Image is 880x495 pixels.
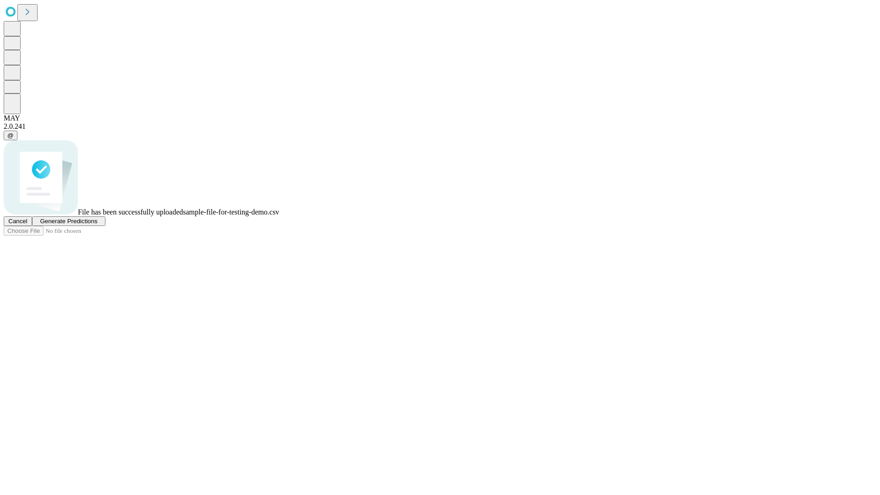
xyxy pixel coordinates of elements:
span: Generate Predictions [40,218,97,225]
button: Generate Predictions [32,216,105,226]
span: Cancel [8,218,27,225]
button: @ [4,131,17,140]
div: MAY [4,114,876,122]
span: sample-file-for-testing-demo.csv [183,208,279,216]
span: @ [7,132,14,139]
span: File has been successfully uploaded [78,208,183,216]
button: Cancel [4,216,32,226]
div: 2.0.241 [4,122,876,131]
